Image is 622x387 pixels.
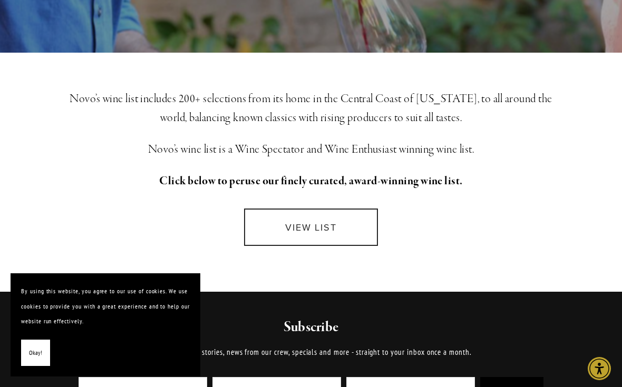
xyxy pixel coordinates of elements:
strong: Click below to peruse our finely curated, award-winning wine list. [159,174,463,188]
a: VIEW LIST [244,209,378,246]
button: Okay! [21,340,50,366]
h2: Subscribe [105,318,518,337]
p: By using this website, you agree to our use of cookies. We use cookies to provide you with a grea... [21,284,190,329]
h3: Novo’s wine list includes 200+ selections from its home in the Central Coast of [US_STATE], to al... [69,90,554,127]
section: Cookie banner [11,273,200,376]
div: Accessibility Menu [588,357,611,380]
h3: Novo’s wine list is a Wine Spectator and Wine Enthusiast winning wine list. [69,140,554,159]
p: Receive recipes, stories, news from our crew, specials and more - straight to your inbox once a m... [105,346,518,359]
span: Okay! [29,345,42,361]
